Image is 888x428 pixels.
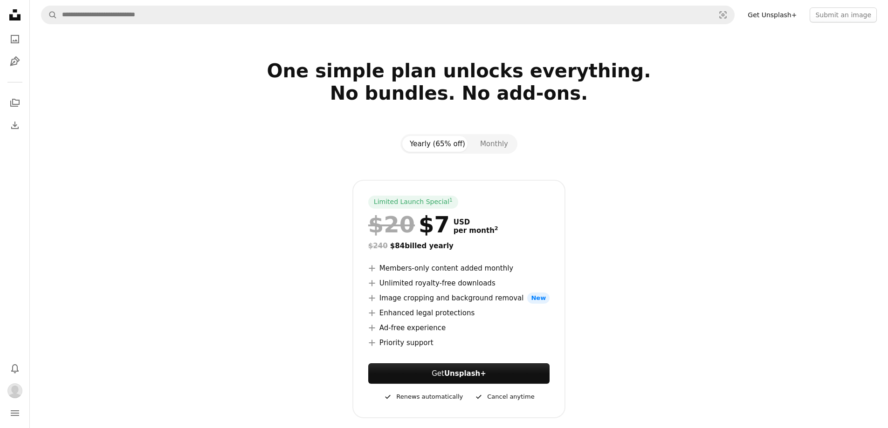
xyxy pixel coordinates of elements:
[383,391,463,402] div: Renews automatically
[368,263,550,274] li: Members-only content added monthly
[41,6,735,24] form: Find visuals sitewide
[368,278,550,289] li: Unlimited royalty-free downloads
[493,226,500,235] a: 2
[712,6,734,24] button: Visual search
[368,337,550,348] li: Priority support
[444,369,486,378] strong: Unsplash+
[454,218,498,226] span: USD
[368,240,550,251] div: $84 billed yearly
[368,212,415,237] span: $20
[527,292,550,304] span: New
[6,359,24,378] button: Notifications
[742,7,802,22] a: Get Unsplash+
[6,6,24,26] a: Home — Unsplash
[368,292,550,304] li: Image cropping and background removal
[6,94,24,112] a: Collections
[454,226,498,235] span: per month
[368,212,450,237] div: $7
[41,6,57,24] button: Search Unsplash
[368,307,550,319] li: Enhanced legal protections
[6,30,24,48] a: Photos
[368,242,388,250] span: $240
[810,7,877,22] button: Submit an image
[159,60,759,127] h2: One simple plan unlocks everything. No bundles. No add-ons.
[6,116,24,135] a: Download History
[6,52,24,71] a: Illustrations
[368,363,550,384] a: GetUnsplash+
[473,136,516,152] button: Monthly
[6,381,24,400] button: Profile
[368,322,550,333] li: Ad-free experience
[368,196,458,209] div: Limited Launch Special
[495,225,498,231] sup: 2
[6,404,24,422] button: Menu
[402,136,473,152] button: Yearly (65% off)
[447,197,454,207] a: 1
[7,383,22,398] img: Avatar of user Kyle Stevens
[474,391,534,402] div: Cancel anytime
[449,197,453,203] sup: 1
